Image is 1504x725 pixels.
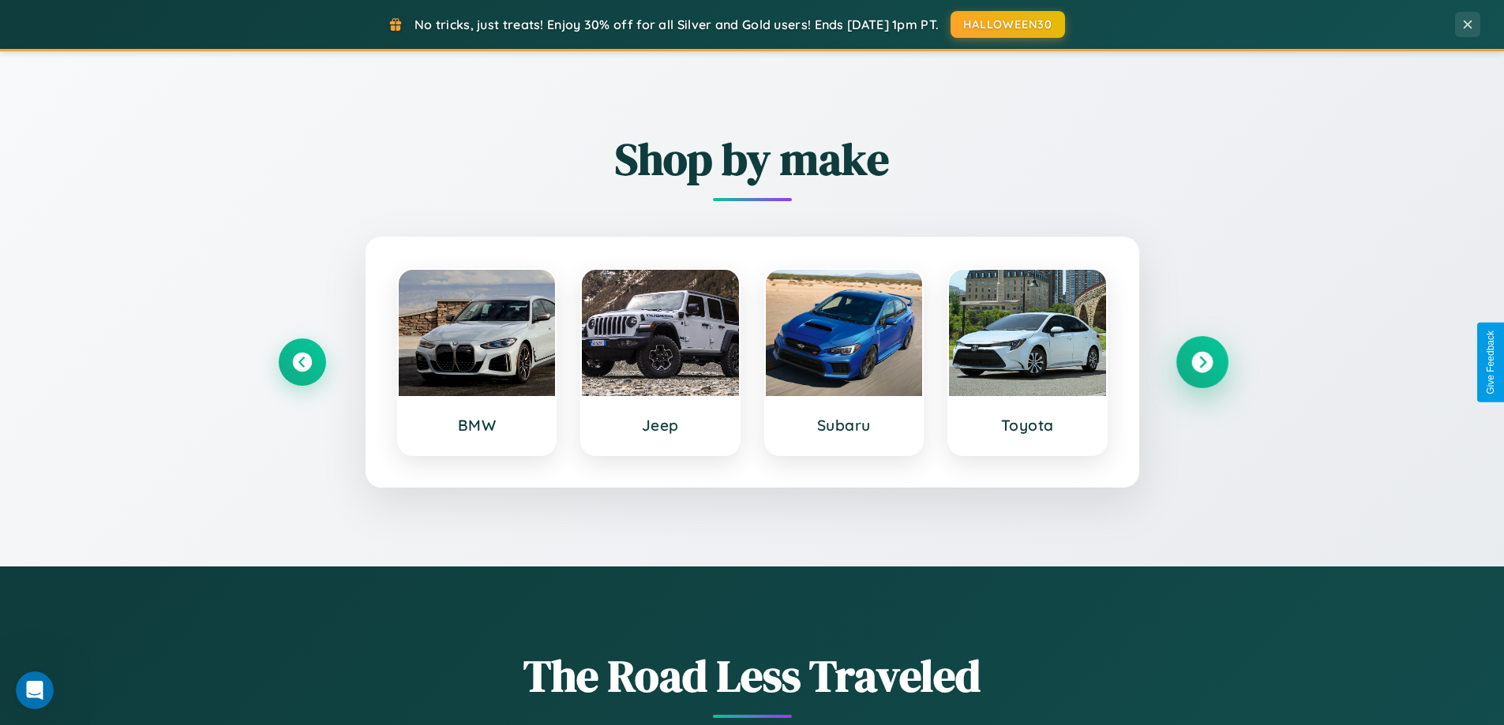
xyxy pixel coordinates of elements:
button: HALLOWEEN30 [951,11,1065,38]
div: Give Feedback [1485,331,1496,394]
h2: Shop by make [279,129,1226,189]
h3: Subaru [782,416,907,435]
iframe: Intercom live chat [16,671,54,709]
h1: The Road Less Traveled [279,645,1226,706]
span: No tricks, just treats! Enjoy 30% off for all Silver and Gold users! Ends [DATE] 1pm PT. [414,17,939,32]
h3: Toyota [965,416,1090,435]
h3: Jeep [598,416,723,435]
h3: BMW [414,416,540,435]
